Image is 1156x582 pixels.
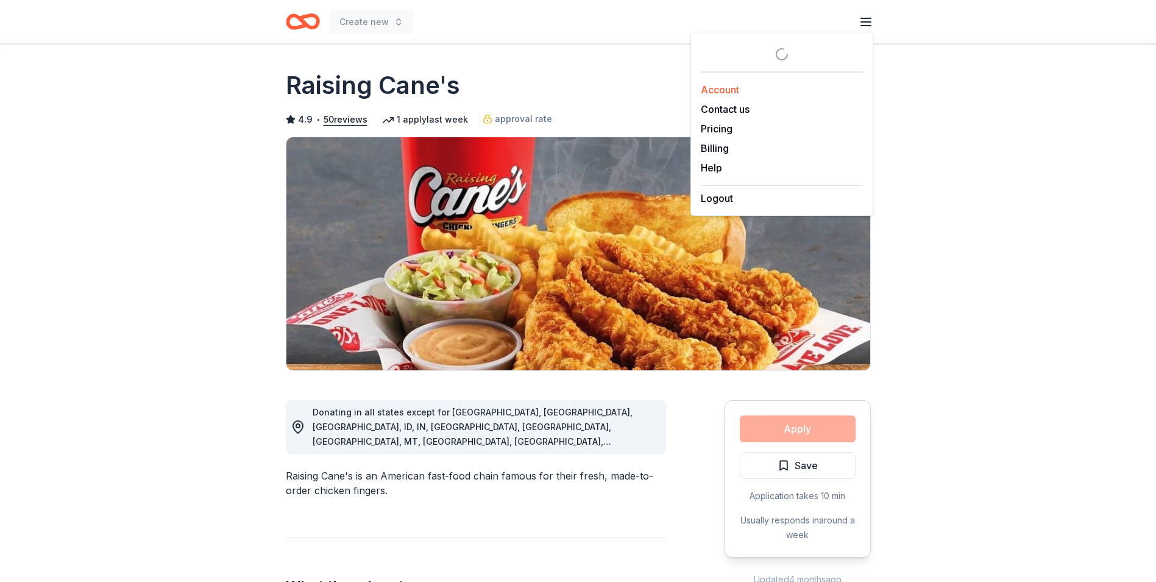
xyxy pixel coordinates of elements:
[483,112,552,126] a: approval rate
[740,452,856,479] button: Save
[740,489,856,503] div: Application takes 10 min
[286,469,666,498] div: Raising Cane's is an American fast-food chain famous for their fresh, made-to-order chicken fingers.
[286,7,320,36] a: Home
[701,191,733,206] button: Logout
[286,137,870,370] img: Image for Raising Cane's
[701,84,739,96] a: Account
[313,407,633,505] span: Donating in all states except for [GEOGRAPHIC_DATA], [GEOGRAPHIC_DATA], [GEOGRAPHIC_DATA], ID, IN...
[298,112,313,127] span: 4.9
[495,112,552,126] span: approval rate
[701,123,732,135] a: Pricing
[286,68,460,102] h1: Raising Cane's
[740,513,856,542] div: Usually responds in around a week
[795,458,818,473] span: Save
[701,141,729,156] button: Billing
[701,102,750,117] button: Contact us
[316,115,320,124] span: •
[339,15,389,29] span: Create new
[701,160,722,175] button: Help
[382,112,468,127] div: 1 apply last week
[324,112,367,127] button: 50reviews
[330,10,413,34] button: Create new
